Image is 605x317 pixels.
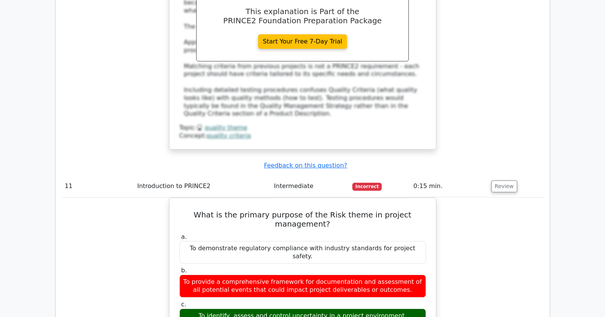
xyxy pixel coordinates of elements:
[179,124,426,132] div: Topic:
[258,34,347,49] a: Start Your Free 7-Day Trial
[181,301,187,308] span: c.
[134,175,271,197] td: Introduction to PRINCE2
[491,180,517,192] button: Review
[179,132,426,140] div: Concept:
[179,210,427,228] h5: What is the primary purpose of the Risk theme in project management?
[181,233,187,240] span: a.
[205,124,247,131] a: quality theme
[410,175,488,197] td: 0:15 min.
[271,175,349,197] td: Intermediate
[179,275,426,298] div: To provide a comprehensive framework for documentation and assessment of all potential events tha...
[181,267,187,274] span: b.
[207,132,251,139] a: quality criteria
[62,175,134,197] td: 11
[352,183,382,190] span: Incorrect
[179,241,426,264] div: To demonstrate regulatory compliance with industry standards for project safety.
[264,162,347,169] a: Feedback on this question?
